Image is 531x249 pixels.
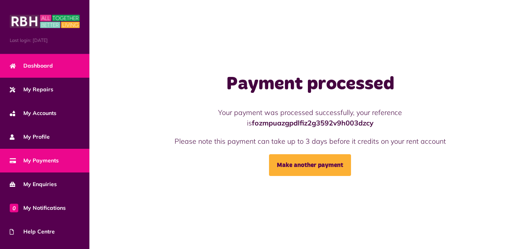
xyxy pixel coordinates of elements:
span: My Notifications [10,204,66,212]
span: My Payments [10,157,59,165]
span: 0 [10,204,18,212]
strong: fozmpuazgpdlfiz2g3592v9h003dzcy [252,118,374,127]
img: MyRBH [10,14,80,29]
p: Please note this payment can take up to 3 days before it credits on your rent account [160,136,460,146]
h1: Payment processed [160,73,460,96]
span: My Enquiries [10,180,57,188]
a: Make another payment [269,154,351,176]
span: My Repairs [10,85,53,94]
span: Last login: [DATE] [10,37,80,44]
span: My Accounts [10,109,56,117]
span: Dashboard [10,62,53,70]
span: My Profile [10,133,50,141]
p: Your payment was processed successfully, your reference is [160,107,460,128]
span: Help Centre [10,228,55,236]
